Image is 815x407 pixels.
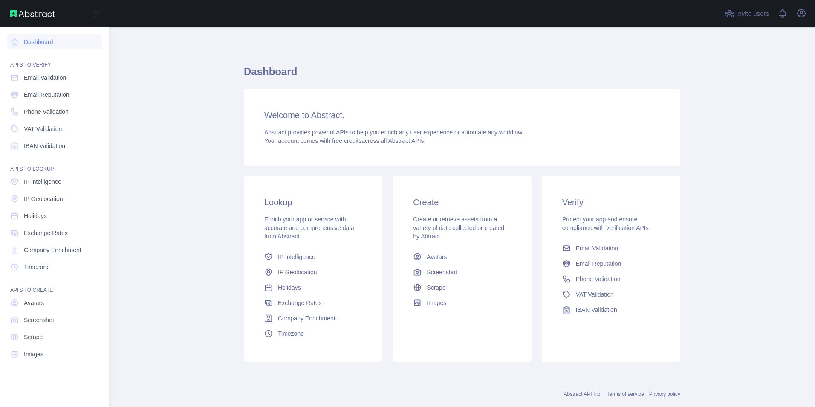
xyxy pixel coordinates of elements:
[7,295,102,311] a: Avatars
[24,212,47,220] span: Holidays
[332,137,361,144] span: free credits
[723,7,771,20] button: Invite users
[410,249,514,265] a: Avatars
[559,256,663,271] a: Email Reputation
[24,316,54,324] span: Screenshot
[7,312,102,328] a: Screenshot
[261,326,365,341] a: Timezone
[576,244,618,253] span: Email Validation
[264,216,354,240] span: Enrich your app or service with accurate and comprehensive data from Abstract
[24,333,43,341] span: Scrape
[7,276,102,294] div: API'S TO CREATE
[427,253,447,261] span: Avatars
[410,280,514,295] a: Scrape
[562,196,660,208] h3: Verify
[7,346,102,362] a: Images
[559,241,663,256] a: Email Validation
[24,263,50,271] span: Timezone
[559,287,663,302] a: VAT Validation
[7,174,102,189] a: IP Intelligence
[7,155,102,172] div: API'S TO LOOKUP
[10,10,55,17] img: Abstract API
[261,295,365,311] a: Exchange Rates
[264,109,660,121] h3: Welcome to Abstract.
[7,34,102,49] a: Dashboard
[278,283,301,292] span: Holidays
[278,299,322,307] span: Exchange Rates
[7,329,102,345] a: Scrape
[24,142,65,150] span: IBAN Validation
[244,65,680,85] h1: Dashboard
[24,125,62,133] span: VAT Validation
[562,216,649,231] span: Protect your app and ensure compliance with verification APIs
[576,290,614,299] span: VAT Validation
[24,350,43,358] span: Images
[264,196,362,208] h3: Lookup
[7,104,102,119] a: Phone Validation
[410,265,514,280] a: Screenshot
[261,280,365,295] a: Holidays
[24,177,61,186] span: IP Intelligence
[7,259,102,275] a: Timezone
[427,299,446,307] span: Images
[7,51,102,68] div: API'S TO VERIFY
[7,121,102,137] a: VAT Validation
[264,129,524,136] span: Abstract provides powerful APIs to help you enrich any user experience or automate any workflow.
[24,229,68,237] span: Exchange Rates
[7,208,102,224] a: Holidays
[278,329,304,338] span: Timezone
[261,311,365,326] a: Company Enrichment
[7,225,102,241] a: Exchange Rates
[264,137,425,144] span: Your account comes with across all Abstract APIs.
[427,268,457,276] span: Screenshot
[559,271,663,287] a: Phone Validation
[278,253,315,261] span: IP Intelligence
[413,216,504,240] span: Create or retrieve assets from a variety of data collected or created by Abtract
[410,295,514,311] a: Images
[7,70,102,85] a: Email Validation
[261,265,365,280] a: IP Geolocation
[576,275,621,283] span: Phone Validation
[24,195,63,203] span: IP Geolocation
[7,138,102,154] a: IBAN Validation
[576,259,621,268] span: Email Reputation
[261,249,365,265] a: IP Intelligence
[24,90,69,99] span: Email Reputation
[559,302,663,317] a: IBAN Validation
[576,305,617,314] span: IBAN Validation
[427,283,445,292] span: Scrape
[564,391,602,397] a: Abstract API Inc.
[7,87,102,102] a: Email Reputation
[24,108,69,116] span: Phone Validation
[7,242,102,258] a: Company Enrichment
[607,391,644,397] a: Terms of service
[7,191,102,206] a: IP Geolocation
[413,196,511,208] h3: Create
[24,299,44,307] span: Avatars
[24,73,66,82] span: Email Validation
[736,9,769,19] span: Invite users
[278,268,317,276] span: IP Geolocation
[649,391,680,397] a: Privacy policy
[24,246,81,254] span: Company Enrichment
[278,314,335,323] span: Company Enrichment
